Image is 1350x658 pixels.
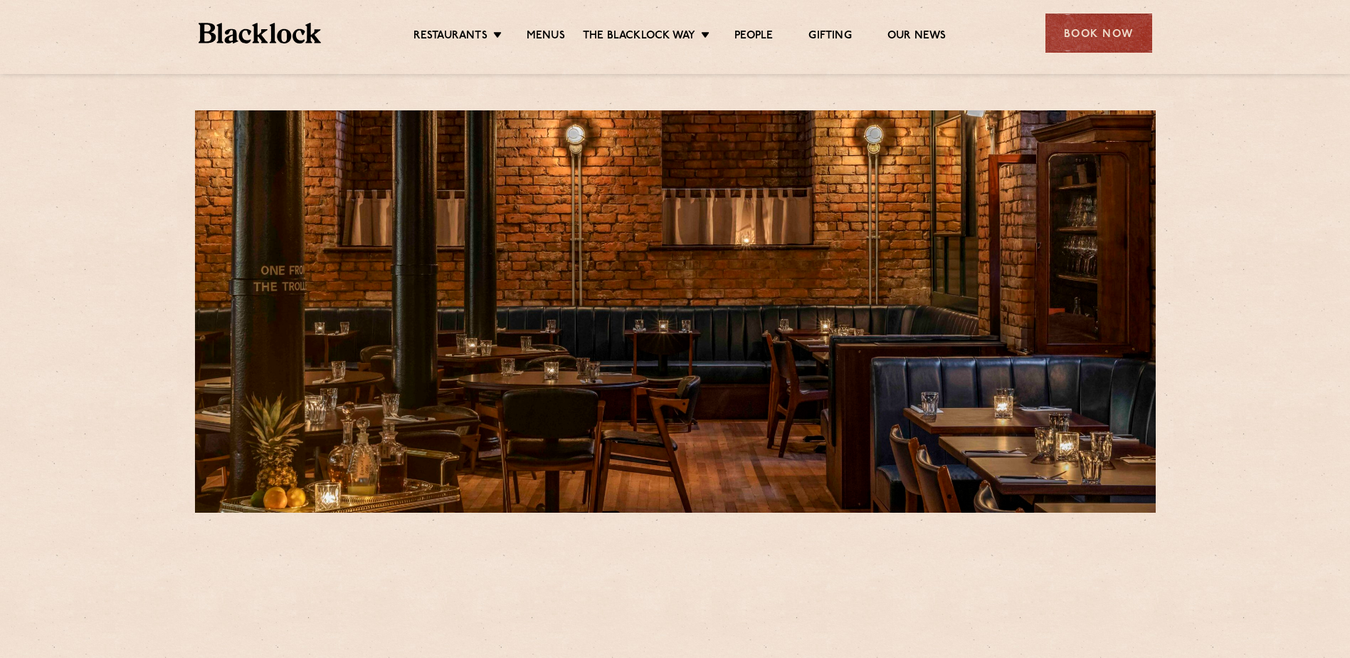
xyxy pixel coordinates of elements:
[887,29,946,45] a: Our News
[734,29,773,45] a: People
[527,29,565,45] a: Menus
[199,23,322,43] img: BL_Textured_Logo-footer-cropped.svg
[583,29,695,45] a: The Blacklock Way
[413,29,487,45] a: Restaurants
[1045,14,1152,53] div: Book Now
[808,29,851,45] a: Gifting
